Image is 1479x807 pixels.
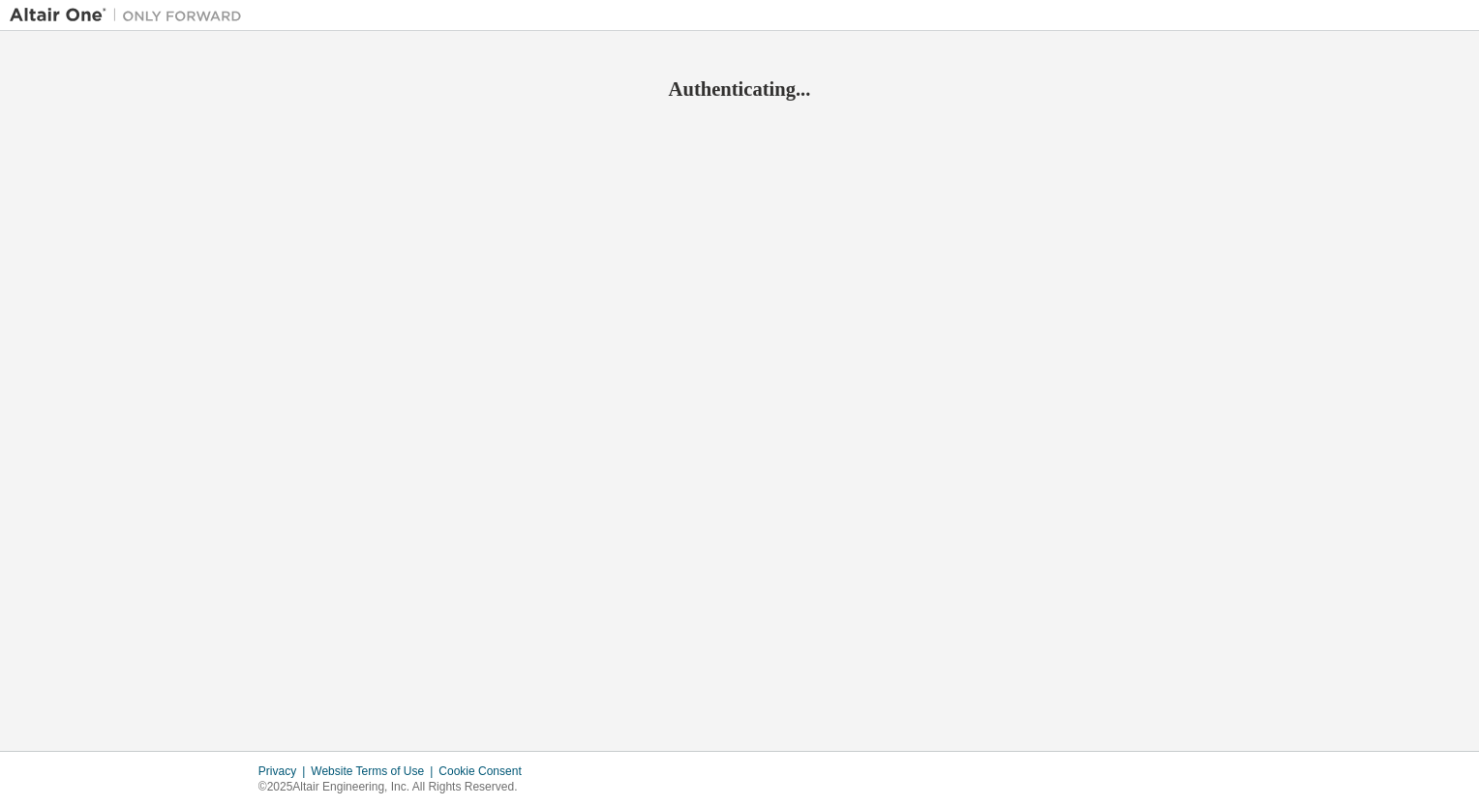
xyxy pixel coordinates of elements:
[10,6,252,25] img: Altair One
[311,763,438,779] div: Website Terms of Use
[258,763,311,779] div: Privacy
[258,779,533,795] p: © 2025 Altair Engineering, Inc. All Rights Reserved.
[438,763,532,779] div: Cookie Consent
[10,76,1469,102] h2: Authenticating...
